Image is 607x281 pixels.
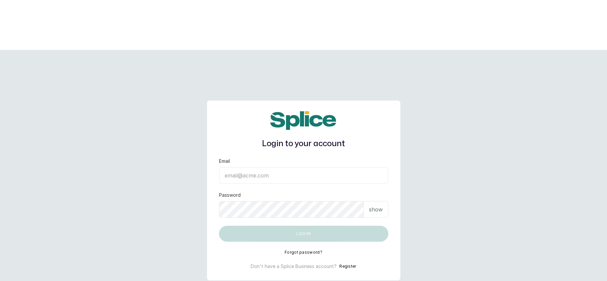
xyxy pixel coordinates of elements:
[339,263,356,270] button: Register
[251,263,337,270] p: Don't have a Splice Business account?
[219,167,388,184] input: email@acme.com
[219,226,388,242] button: Log in
[369,205,383,213] p: show
[219,158,230,164] label: Email
[219,192,241,198] label: Password
[285,250,322,255] button: Forgot password?
[219,138,388,150] h1: Login to your account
